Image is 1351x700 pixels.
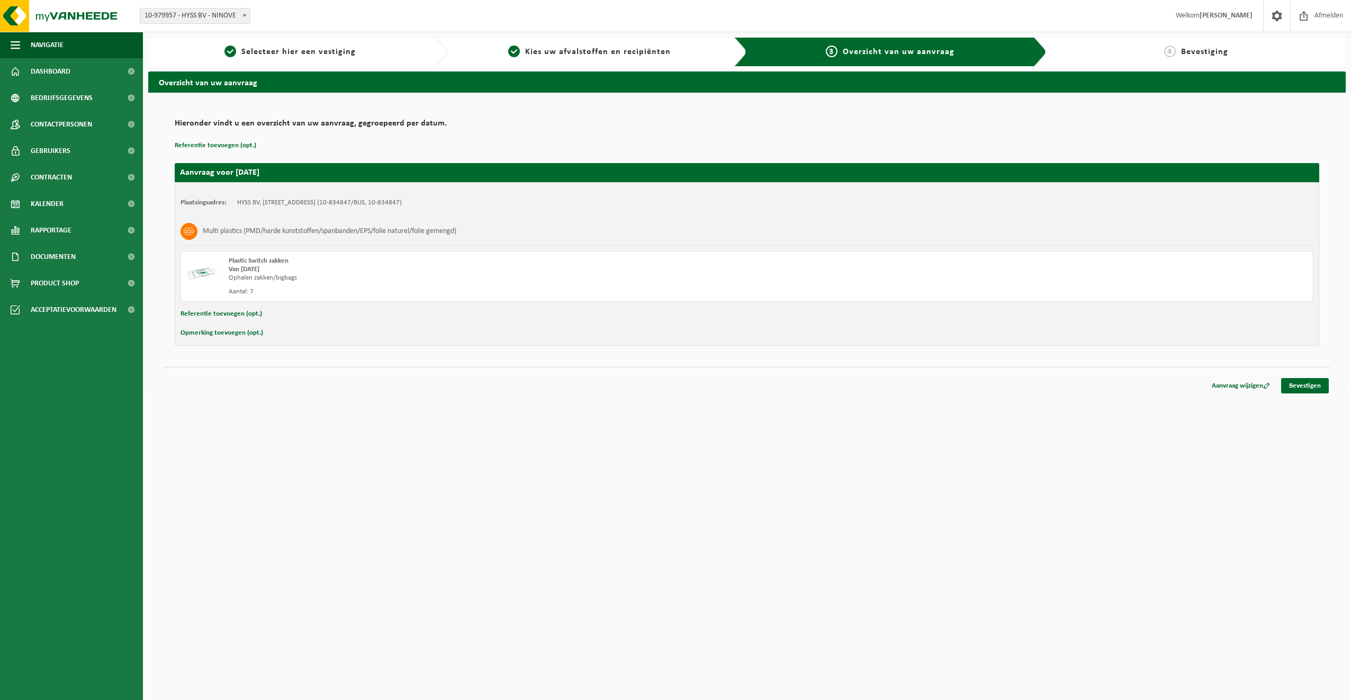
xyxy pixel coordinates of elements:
[1204,378,1278,393] a: Aanvraag wijzigen
[1181,48,1228,56] span: Bevestiging
[31,138,70,164] span: Gebruikers
[203,223,456,240] h3: Multi plastics (PMD/harde kunststoffen/spanbanden/EPS/folie naturel/folie gemengd)
[525,48,671,56] span: Kies uw afvalstoffen en recipiënten
[31,217,71,244] span: Rapportage
[31,297,116,323] span: Acceptatievoorwaarden
[229,288,789,296] div: Aantal: 7
[31,111,92,138] span: Contactpersonen
[175,139,256,152] button: Referentie toevoegen (opt.)
[154,46,427,58] a: 1Selecteer hier een vestiging
[237,199,402,207] td: HYSS BV, [STREET_ADDRESS] (10-834847/BUS, 10-834847)
[175,119,1319,133] h2: Hieronder vindt u een overzicht van uw aanvraag, gegroepeerd per datum.
[508,46,520,57] span: 2
[181,199,227,206] strong: Plaatsingsadres:
[31,58,70,85] span: Dashboard
[181,326,263,340] button: Opmerking toevoegen (opt.)
[180,168,259,177] strong: Aanvraag voor [DATE]
[826,46,837,57] span: 3
[181,307,262,321] button: Referentie toevoegen (opt.)
[229,274,789,282] div: Ophalen zakken/bigbags
[31,244,76,270] span: Documenten
[229,266,259,273] strong: Van [DATE]
[31,32,64,58] span: Navigatie
[453,46,726,58] a: 2Kies uw afvalstoffen en recipiënten
[186,257,218,289] img: LP-SK-00500-LPE-16.png
[31,270,79,297] span: Product Shop
[140,8,250,24] span: 10-979957 - HYSS BV - NINOVE
[1200,12,1253,20] strong: [PERSON_NAME]
[229,257,289,264] span: Plastic Switch zakken
[224,46,236,57] span: 1
[140,8,250,23] span: 10-979957 - HYSS BV - NINOVE
[241,48,356,56] span: Selecteer hier een vestiging
[148,71,1346,92] h2: Overzicht van uw aanvraag
[31,85,93,111] span: Bedrijfsgegevens
[1164,46,1176,57] span: 4
[31,191,64,217] span: Kalender
[843,48,954,56] span: Overzicht van uw aanvraag
[1281,378,1329,393] a: Bevestigen
[31,164,72,191] span: Contracten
